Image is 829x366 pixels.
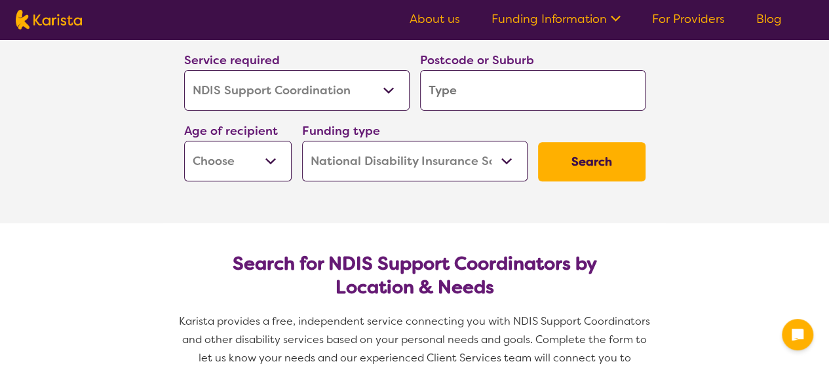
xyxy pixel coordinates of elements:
[652,11,725,27] a: For Providers
[184,123,278,139] label: Age of recipient
[492,11,621,27] a: Funding Information
[420,52,534,68] label: Postcode or Suburb
[302,123,380,139] label: Funding type
[410,11,460,27] a: About us
[195,252,635,299] h2: Search for NDIS Support Coordinators by Location & Needs
[538,142,646,181] button: Search
[16,10,82,29] img: Karista logo
[184,52,280,68] label: Service required
[756,11,782,27] a: Blog
[420,70,646,111] input: Type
